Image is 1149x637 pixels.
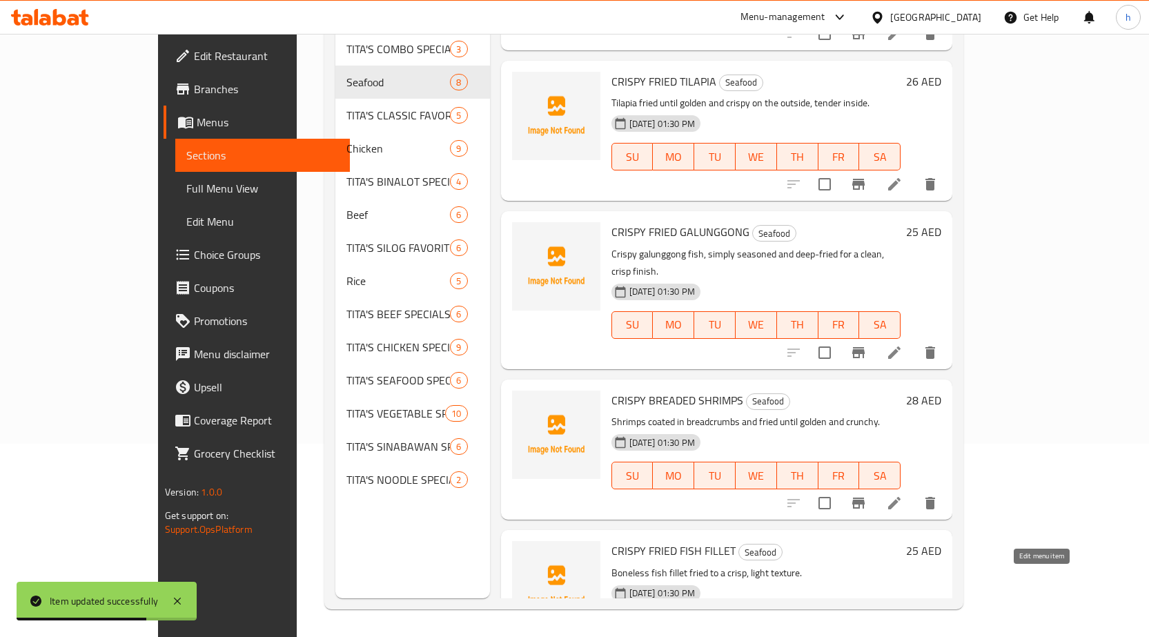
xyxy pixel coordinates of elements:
[611,540,736,561] span: CRISPY FRIED FISH FILLET
[752,225,796,242] div: Seafood
[810,338,839,367] span: Select to update
[450,273,467,289] div: items
[906,391,941,410] h6: 28 AED
[335,32,490,66] div: TITA'S COMBO SPECIALS3
[736,462,777,489] button: WE
[810,170,839,199] span: Select to update
[824,315,854,335] span: FR
[450,471,467,488] div: items
[886,344,903,361] a: Edit menu item
[740,9,825,26] div: Menu-management
[346,438,450,455] span: TITA'S SINABAWAN SPECIALS
[842,168,875,201] button: Branch-specific-item
[865,315,895,335] span: SA
[450,107,467,124] div: items
[859,143,901,170] button: SA
[346,206,450,223] span: Beef
[346,372,450,389] span: TITA'S SEAFOOD SPECIALS
[194,280,339,296] span: Coupons
[164,238,350,271] a: Choice Groups
[624,587,700,600] span: [DATE] 01:30 PM
[741,147,772,167] span: WE
[653,462,694,489] button: MO
[164,371,350,404] a: Upsell
[165,483,199,501] span: Version:
[335,430,490,463] div: TITA'S SINABAWAN SPECIALS6
[451,175,467,188] span: 4
[194,412,339,429] span: Coverage Report
[842,487,875,520] button: Branch-specific-item
[194,346,339,362] span: Menu disclaimer
[346,239,450,256] span: TITA'S SILOG FAVORITES
[906,222,941,242] h6: 25 AED
[624,285,700,298] span: [DATE] 01:30 PM
[165,520,253,538] a: Support.OpsPlatform
[450,438,467,455] div: items
[194,445,339,462] span: Grocery Checklist
[451,208,467,222] span: 6
[783,147,813,167] span: TH
[450,306,467,322] div: items
[865,147,895,167] span: SA
[186,213,339,230] span: Edit Menu
[335,297,490,331] div: TITA'S BEEF SPECIALS6
[818,462,860,489] button: FR
[611,222,749,242] span: CRISPY FRIED GALUNGGONG
[346,339,450,355] div: TITA'S CHICKEN SPECIALS
[335,463,490,496] div: TITA'S NOODLE SPECIALS2
[658,147,689,167] span: MO
[694,311,736,339] button: TU
[700,466,730,486] span: TU
[186,147,339,164] span: Sections
[624,436,700,449] span: [DATE] 01:30 PM
[451,341,467,354] span: 9
[783,466,813,486] span: TH
[346,74,450,90] div: Seafood
[450,239,467,256] div: items
[335,132,490,165] div: Chicken9
[611,462,654,489] button: SU
[346,471,450,488] span: TITA'S NOODLE SPECIALS
[164,39,350,72] a: Edit Restaurant
[175,139,350,172] a: Sections
[1126,10,1131,25] span: h
[164,437,350,470] a: Grocery Checklist
[865,466,895,486] span: SA
[741,315,772,335] span: WE
[164,337,350,371] a: Menu disclaimer
[446,407,467,420] span: 10
[346,107,450,124] span: TITA'S CLASSIC FAVORITES
[50,594,158,609] div: Item updated successfully
[450,74,467,90] div: items
[611,71,716,92] span: CRISPY FRIED TILAPIA
[738,544,783,560] div: Seafood
[736,311,777,339] button: WE
[194,48,339,64] span: Edit Restaurant
[658,466,689,486] span: MO
[450,206,467,223] div: items
[914,336,947,369] button: delete
[719,75,763,91] div: Seafood
[753,226,796,242] span: Seafood
[886,176,903,193] a: Edit menu item
[450,372,467,389] div: items
[201,483,222,501] span: 1.0.0
[720,75,763,90] span: Seafood
[445,405,467,422] div: items
[346,173,450,190] div: TITA'S BINALOT SPECIALS
[164,304,350,337] a: Promotions
[451,109,467,122] span: 5
[451,473,467,487] span: 2
[164,271,350,304] a: Coupons
[886,495,903,511] a: Edit menu item
[451,308,467,321] span: 6
[175,205,350,238] a: Edit Menu
[818,311,860,339] button: FR
[194,379,339,395] span: Upsell
[346,405,445,422] div: TITA'S VEGETABLE SPECIALS
[165,507,228,525] span: Get support on:
[335,264,490,297] div: Rice5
